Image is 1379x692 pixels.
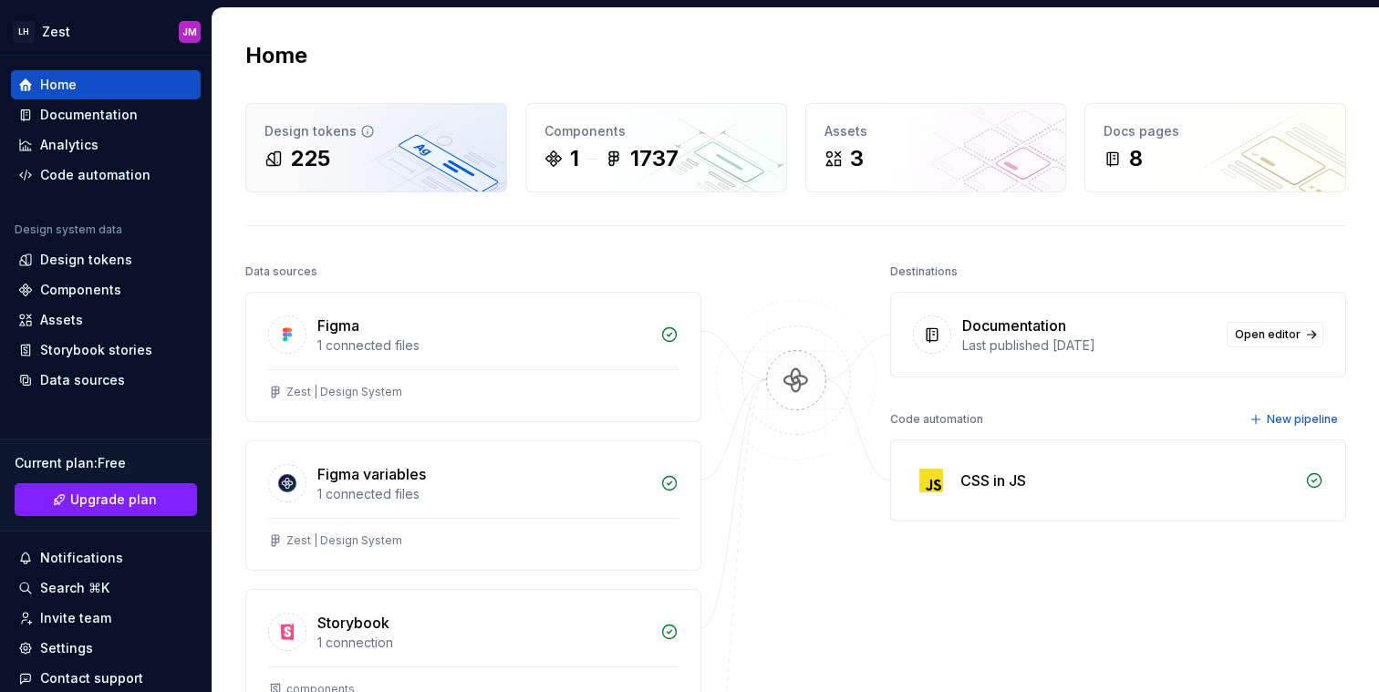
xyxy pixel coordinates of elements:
[286,533,402,548] div: Zest | Design System
[40,251,132,269] div: Design tokens
[1244,407,1346,432] button: New pipeline
[11,604,201,633] a: Invite team
[11,275,201,305] a: Components
[40,341,152,359] div: Storybook stories
[42,23,70,41] div: Zest
[40,609,111,627] div: Invite team
[11,100,201,129] a: Documentation
[11,543,201,573] button: Notifications
[11,573,201,603] button: Search ⌘K
[11,634,201,663] a: Settings
[182,25,197,39] div: JM
[824,122,1048,140] div: Assets
[1104,122,1327,140] div: Docs pages
[40,579,109,597] div: Search ⌘K
[11,160,201,190] a: Code automation
[11,336,201,365] a: Storybook stories
[286,385,402,399] div: Zest | Design System
[290,144,330,173] div: 225
[890,407,983,432] div: Code automation
[40,669,143,687] div: Contact support
[962,315,1066,336] div: Documentation
[40,136,98,154] div: Analytics
[70,491,157,509] span: Upgrade plan
[317,612,389,634] div: Storybook
[1227,322,1323,347] a: Open editor
[40,371,125,389] div: Data sources
[40,639,93,657] div: Settings
[40,166,150,184] div: Code automation
[962,336,1216,355] div: Last published [DATE]
[630,144,679,173] div: 1737
[15,454,197,472] div: Current plan : Free
[1267,412,1338,427] span: New pipeline
[245,41,307,70] h2: Home
[1129,144,1143,173] div: 8
[11,70,201,99] a: Home
[15,483,197,516] a: Upgrade plan
[245,103,507,192] a: Design tokens225
[805,103,1067,192] a: Assets3
[11,366,201,395] a: Data sources
[40,76,77,94] div: Home
[4,12,208,51] button: LHZestJM
[570,144,579,173] div: 1
[40,311,83,329] div: Assets
[1084,103,1346,192] a: Docs pages8
[544,122,768,140] div: Components
[317,634,649,652] div: 1 connection
[317,463,426,485] div: Figma variables
[264,122,488,140] div: Design tokens
[13,21,35,43] div: LH
[40,281,121,299] div: Components
[525,103,787,192] a: Components11737
[40,549,123,567] div: Notifications
[11,130,201,160] a: Analytics
[850,144,864,173] div: 3
[245,259,317,284] div: Data sources
[317,485,649,503] div: 1 connected files
[245,440,701,571] a: Figma variables1 connected filesZest | Design System
[317,315,359,336] div: Figma
[317,336,649,355] div: 1 connected files
[890,259,958,284] div: Destinations
[40,106,138,124] div: Documentation
[960,470,1026,491] div: CSS in JS
[11,245,201,274] a: Design tokens
[245,292,701,422] a: Figma1 connected filesZest | Design System
[1235,327,1301,342] span: Open editor
[15,222,122,237] div: Design system data
[11,305,201,335] a: Assets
